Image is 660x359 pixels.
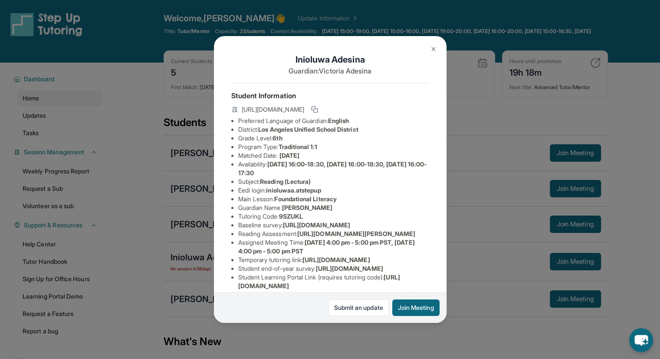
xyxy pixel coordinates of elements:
span: [URL][DOMAIN_NAME] [242,105,304,114]
span: inioluwaa.atstepup [266,186,321,194]
p: Guardian: Victoria Adesina [231,66,429,76]
li: Eedi login : [238,186,429,195]
li: Student end-of-year survey : [238,264,429,273]
span: 9SZUKL [279,213,303,220]
span: English [328,117,349,124]
span: [DATE] [279,152,299,159]
li: Reading Assessment : [238,229,429,238]
span: Los Angeles Unified School District [258,126,358,133]
li: Grade Level: [238,134,429,143]
button: Join Meeting [392,299,440,316]
li: Guardian Name : [238,203,429,212]
li: Preferred Language of Guardian: [238,116,429,125]
li: Student Learning Portal Link (requires tutoring code) : [238,273,429,290]
button: chat-button [629,328,653,352]
span: [PERSON_NAME] [282,204,333,211]
button: Copy link [309,104,320,115]
li: Temporary tutoring link : [238,256,429,264]
span: Foundational Literacy [274,195,336,203]
span: [URL][DOMAIN_NAME] [283,221,350,229]
span: [URL][DOMAIN_NAME][PERSON_NAME] [297,230,415,237]
li: Main Lesson : [238,195,429,203]
li: Availability: [238,160,429,177]
li: Subject : [238,177,429,186]
span: [URL][DOMAIN_NAME] [315,265,383,272]
span: Reading (Lectura) [260,178,311,185]
a: Submit an update [328,299,389,316]
h1: Inioluwa Adesina [231,53,429,66]
li: Student Direct Learning Portal Link (no tutoring code required) : [238,290,429,308]
h4: Student Information [231,90,429,101]
span: [DATE] 16:00-18:30, [DATE] 16:00-18:30, [DATE] 16:00-17:30 [238,160,427,176]
span: [DATE] 4:00 pm - 5:00 pm PST, [DATE] 4:00 pm - 5:00 pm PST [238,239,415,255]
img: Close Icon [430,46,437,53]
li: Program Type: [238,143,429,151]
span: [URL][DOMAIN_NAME] [302,256,370,263]
li: Baseline survey : [238,221,429,229]
li: Assigned Meeting Time : [238,238,429,256]
li: Tutoring Code : [238,212,429,221]
li: Matched Date: [238,151,429,160]
span: 6th [273,134,282,142]
span: Traditional 1:1 [278,143,317,150]
li: District: [238,125,429,134]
